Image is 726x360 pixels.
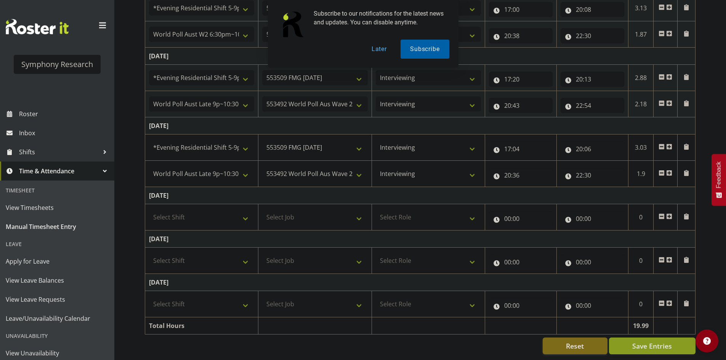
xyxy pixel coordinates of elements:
td: [DATE] [145,230,696,248]
td: 3.03 [628,134,654,161]
td: 2.18 [628,91,654,117]
div: Timesheet [2,182,112,198]
span: View Unavailability [6,347,109,359]
input: Click to select... [489,168,553,183]
a: View Leave Balances [2,271,112,290]
input: Click to select... [561,98,624,113]
span: View Timesheets [6,202,109,213]
td: 19.99 [628,317,654,334]
span: View Leave Balances [6,275,109,286]
span: Shifts [19,146,99,158]
span: Time & Attendance [19,165,99,177]
td: Total Hours [145,317,258,334]
span: Feedback [715,162,722,188]
a: View Timesheets [2,198,112,217]
input: Click to select... [561,298,624,313]
input: Click to select... [489,72,553,87]
span: Save Entries [632,341,672,351]
button: Later [362,40,396,59]
button: Reset [543,338,607,354]
span: View Leave Requests [6,294,109,305]
input: Click to select... [489,211,553,226]
button: Subscribe [401,40,449,59]
td: 1.9 [628,161,654,187]
span: Apply for Leave [6,256,109,267]
input: Click to select... [561,168,624,183]
div: Unavailability [2,328,112,344]
td: [DATE] [145,274,696,291]
input: Click to select... [489,254,553,270]
input: Click to select... [561,254,624,270]
input: Click to select... [561,141,624,157]
img: help-xxl-2.png [703,337,711,345]
td: [DATE] [145,117,696,134]
input: Click to select... [489,98,553,113]
td: [DATE] [145,187,696,204]
button: Feedback - Show survey [712,154,726,206]
td: 0 [628,248,654,274]
td: 2.88 [628,65,654,91]
td: 0 [628,291,654,317]
td: 0 [628,204,654,230]
a: Leave/Unavailability Calendar [2,309,112,328]
input: Click to select... [561,72,624,87]
a: Manual Timesheet Entry [2,217,112,236]
div: Leave [2,236,112,252]
span: Inbox [19,127,111,139]
input: Click to select... [489,141,553,157]
a: Apply for Leave [2,252,112,271]
span: Reset [566,341,584,351]
span: Manual Timesheet Entry [6,221,109,232]
a: View Leave Requests [2,290,112,309]
span: Leave/Unavailability Calendar [6,313,109,324]
span: Roster [19,108,111,120]
input: Click to select... [561,211,624,226]
button: Save Entries [609,338,696,354]
div: Subscribe to our notifications for the latest news and updates. You can disable anytime. [308,9,449,27]
input: Click to select... [489,298,553,313]
img: notification icon [277,9,308,40]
